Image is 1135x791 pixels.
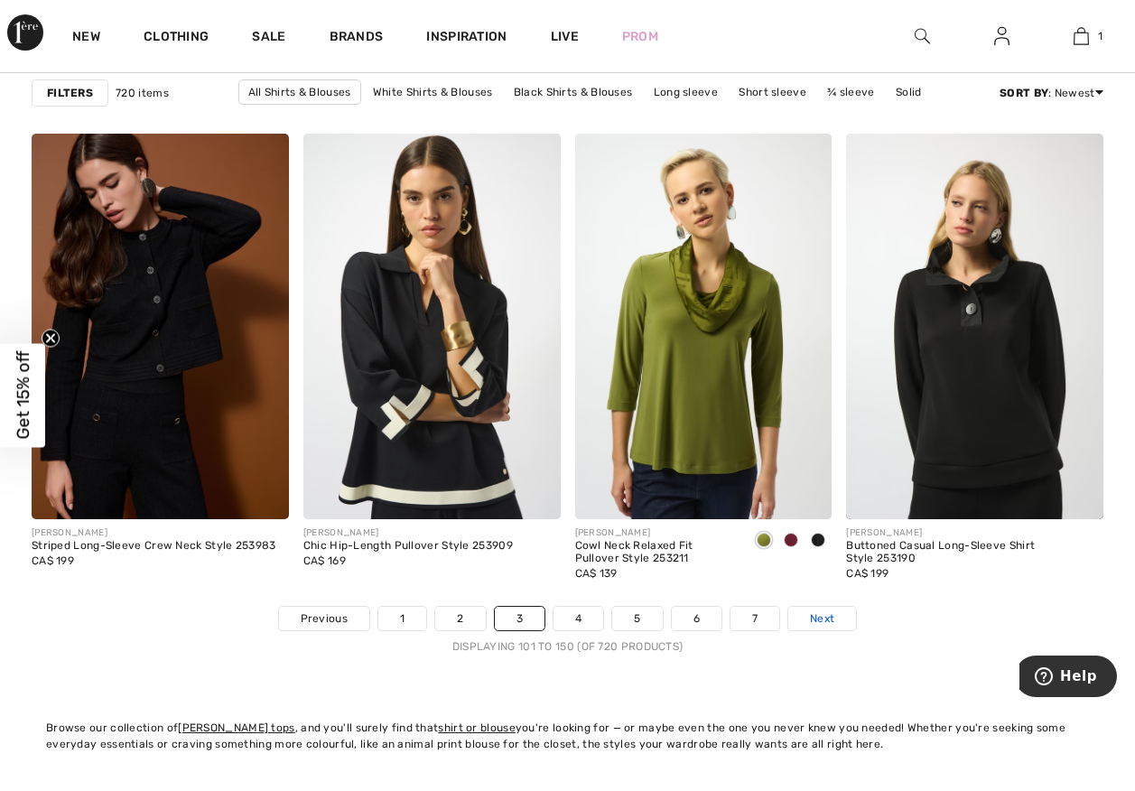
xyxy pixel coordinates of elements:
a: New [72,29,100,48]
div: Buttoned Casual Long-Sleeve Shirt Style 253190 [846,540,1103,565]
span: Next [810,610,834,627]
span: CA$ 139 [575,567,618,580]
a: 3 [495,607,544,630]
div: [PERSON_NAME] [846,526,1103,540]
div: [PERSON_NAME] [303,526,513,540]
img: Cowl Neck Relaxed Fit Pullover Style 253211. Black [575,134,833,519]
a: Short sleeve [730,80,815,104]
span: CA$ 169 [303,554,346,567]
a: 7 [730,607,779,630]
strong: Filters [47,85,93,101]
span: Previous [301,610,348,627]
a: 4 [554,607,603,630]
img: Buttoned Casual Long-Sleeve Shirt Style 253190. Black [846,134,1103,519]
span: 1 [1098,28,1102,44]
div: Artichoke [750,526,777,556]
a: 2 [435,607,485,630]
img: My Info [994,25,1009,47]
div: Merlot [777,526,805,556]
iframe: Opens a widget where you can find more information [1019,656,1117,701]
a: Brands [330,29,384,48]
a: Live [551,27,579,46]
span: CA$ 199 [32,554,74,567]
a: 5 [612,607,662,630]
div: Browse our collection of , and you'll surely find that you're looking for — or maybe even the one... [46,720,1089,752]
a: Next [788,607,856,630]
a: 1 [1042,25,1120,47]
a: White Shirts & Blouses [364,80,502,104]
a: All Shirts & Blouses [238,79,361,105]
div: [PERSON_NAME] [32,526,276,540]
span: 720 items [116,85,169,101]
a: 1 [378,607,426,630]
div: Cowl Neck Relaxed Fit Pullover Style 253211 [575,540,737,565]
a: [PERSON_NAME] tops [178,721,294,734]
a: Black Shirts & Blouses [505,80,642,104]
a: Solid [887,80,931,104]
div: [PERSON_NAME] [575,526,737,540]
div: Striped Long-Sleeve Crew Neck Style 253983 [32,540,276,553]
a: [PERSON_NAME] & Blouses [603,105,767,128]
img: My Bag [1074,25,1089,47]
div: Chic Hip-Length Pullover Style 253909 [303,540,513,553]
a: Clothing [144,29,209,48]
img: search the website [915,25,930,47]
nav: Page navigation [32,606,1103,655]
a: Sale [252,29,285,48]
button: Close teaser [42,330,60,348]
div: Displaying 101 to 150 (of 720 products) [32,638,1103,655]
div: Black [805,526,832,556]
span: CA$ 199 [846,567,888,580]
img: Chic Hip-Length Pullover Style 253909. Black/Vanilla [303,134,561,519]
strong: Sort By [1000,87,1048,99]
a: ¾ sleeve [818,80,883,104]
span: Get 15% off [13,351,33,440]
span: Inspiration [426,29,507,48]
a: Long sleeve [645,80,727,104]
a: Previous [279,607,369,630]
a: shirt or blouse [438,721,516,734]
a: Sign In [980,25,1024,48]
a: Prom [622,27,658,46]
div: : Newest [1000,85,1103,101]
a: 6 [672,607,721,630]
a: [PERSON_NAME] Shirts & Blouses [402,105,600,128]
img: 1ère Avenue [7,14,43,51]
img: Striped Long-Sleeve Crew Neck Style 253983. Black [32,134,289,519]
